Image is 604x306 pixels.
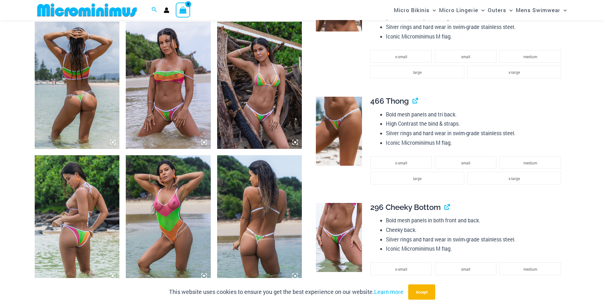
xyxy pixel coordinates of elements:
span: large [413,70,422,75]
li: Silver rings and hard wear in swim-grade stainless steel. [386,235,564,244]
li: Silver rings and hard wear in swim-grade stainless steel. [386,22,564,32]
li: High Contrast the bind & straps. [386,119,564,129]
p: This website uses cookies to ensure you get the best experience on our website. [169,287,403,297]
li: medium [500,262,561,275]
li: Bold mesh panels and tri back. [386,110,564,119]
li: Bold mesh panels in both front and back. [386,216,564,225]
button: Accept [408,284,435,300]
a: Search icon link [152,6,157,14]
a: Account icon link [164,7,169,13]
span: Mens Swimwear [516,2,560,18]
img: MM SHOP LOGO FLAT [35,3,139,17]
span: medium [523,160,537,165]
a: Micro LingerieMenu ToggleMenu Toggle [437,2,486,18]
span: Menu Toggle [560,2,567,18]
li: large [370,172,464,184]
li: small [435,156,496,169]
img: Reckless Mesh High Voltage 466 Thong [316,97,362,166]
li: Iconic Microminimus M flag. [386,244,564,254]
li: medium [500,50,561,63]
span: x-large [508,176,520,181]
a: OutersMenu ToggleMenu Toggle [486,2,514,18]
span: x-small [395,267,407,272]
span: Micro Lingerie [439,2,478,18]
span: Outers [488,2,506,18]
li: large [370,66,464,78]
li: x-small [370,50,432,63]
li: x-large [467,172,561,184]
li: Iconic Microminimus M flag. [386,32,564,41]
span: small [461,160,470,165]
span: Micro Bikinis [394,2,430,18]
a: Learn more [374,288,403,296]
img: Reckless Mesh High Voltage 296 Cheeky [316,203,362,272]
li: Cheeky back. [386,225,564,235]
span: small [461,54,470,59]
img: Reckless Mesh High Voltage 8797 One Piece [126,155,211,282]
span: Menu Toggle [506,2,513,18]
span: 296 Cheeky Bottom [370,203,441,212]
a: Mens SwimwearMenu ToggleMenu Toggle [514,2,568,18]
li: small [435,50,496,63]
span: medium [523,267,537,272]
span: large [413,176,422,181]
img: Reckless Mesh High Voltage 306 Tri Top 296 Cheeky [217,22,302,149]
span: Menu Toggle [478,2,485,18]
a: View Shopping Cart, empty [176,3,190,17]
li: small [435,262,496,275]
nav: Site Navigation [391,1,570,19]
span: Menu Toggle [430,2,436,18]
span: x-small [395,54,407,59]
span: small [461,267,470,272]
img: Reckless Mesh High Voltage 306 Tri Top 296 Cheeky [35,155,120,282]
span: medium [523,54,537,59]
li: x-small [370,156,432,169]
li: medium [500,156,561,169]
li: Iconic Microminimus M flag. [386,138,564,148]
a: Micro BikinisMenu ToggleMenu Toggle [392,2,437,18]
span: 466 Thong [370,96,409,106]
img: Reckless Mesh High Voltage 3480 Crop Top 466 Thong [35,22,120,149]
li: x-large [467,66,561,78]
li: x-small [370,262,432,275]
img: Reckless Mesh High Voltage 3480 Crop Top 296 Cheeky [126,22,211,149]
span: x-large [508,70,520,75]
img: Reckless Mesh High Voltage 8797 One Piece [217,155,302,282]
li: Silver rings and hard wear in swim-grade stainless steel. [386,129,564,138]
span: x-small [395,160,407,165]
